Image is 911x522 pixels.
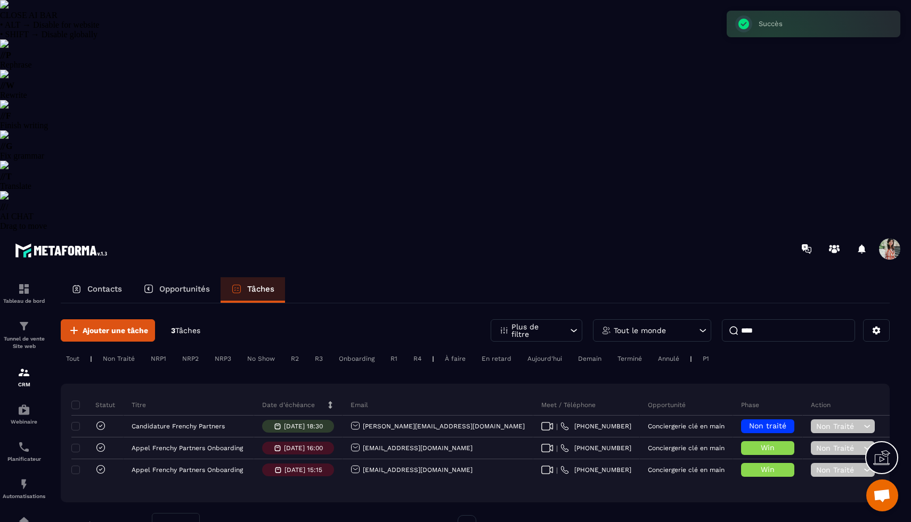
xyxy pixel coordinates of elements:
img: automations [18,478,30,491]
p: | [90,355,92,362]
p: Opportunité [648,401,686,409]
p: [DATE] 15:15 [284,466,322,474]
div: R2 [286,352,304,365]
a: Contacts [61,277,133,303]
span: Non Traité [816,422,861,430]
p: Statut [74,401,115,409]
span: Ajouter une tâche [83,325,148,336]
a: Tâches [221,277,285,303]
p: Appel Frenchy Partners Onboarding [132,466,243,474]
p: 3 [171,326,200,336]
a: [PHONE_NUMBER] [560,444,631,452]
img: formation [18,320,30,333]
span: Win [761,443,775,452]
span: | [556,444,558,452]
img: logo [15,241,111,260]
img: automations [18,403,30,416]
div: NRP2 [177,352,204,365]
div: R3 [310,352,328,365]
p: Tout le monde [614,327,666,334]
p: Opportunités [159,284,210,294]
div: NRP1 [145,352,172,365]
div: R4 [408,352,427,365]
div: No Show [242,352,280,365]
div: En retard [476,352,517,365]
p: Titre [132,401,146,409]
p: Contacts [87,284,122,294]
p: Phase [741,401,759,409]
span: Win [761,465,775,474]
div: Onboarding [334,352,380,365]
img: scheduler [18,441,30,453]
p: Tunnel de vente Site web [3,335,45,350]
a: automationsautomationsWebinaire [3,395,45,433]
div: Annulé [653,352,685,365]
button: Ajouter une tâche [61,319,155,342]
div: Ouvrir le chat [866,479,898,511]
div: Aujourd'hui [522,352,567,365]
p: Planificateur [3,456,45,462]
a: formationformationCRM [3,358,45,395]
a: [PHONE_NUMBER] [560,466,631,474]
p: Conciergerie clé en main [648,466,725,474]
div: Demain [573,352,607,365]
p: Action [811,401,831,409]
div: P1 [697,352,714,365]
p: Plus de filtre [511,323,558,338]
p: Appel Frenchy Partners Onboarding [132,444,243,452]
div: À faire [440,352,471,365]
p: CRM [3,382,45,387]
p: Conciergerie clé en main [648,444,725,452]
p: Email [351,401,368,409]
img: formation [18,283,30,295]
p: Webinaire [3,419,45,425]
span: Non traité [749,421,786,430]
a: Opportunités [133,277,221,303]
span: Non Traité [816,466,861,474]
a: formationformationTunnel de vente Site web [3,312,45,358]
span: | [556,422,558,430]
a: schedulerschedulerPlanificateur [3,433,45,470]
p: Meet / Téléphone [541,401,596,409]
p: [DATE] 16:00 [284,444,323,452]
span: Tâches [175,326,200,335]
div: R1 [385,352,403,365]
a: automationsautomationsAutomatisations [3,470,45,507]
div: Terminé [612,352,647,365]
img: formation [18,366,30,379]
a: [PHONE_NUMBER] [560,422,631,430]
p: Tableau de bord [3,298,45,304]
span: | [556,466,558,474]
div: Non Traité [97,352,140,365]
p: Candidature Frenchy Partners [132,422,225,430]
p: | [432,355,434,362]
div: NRP3 [209,352,237,365]
p: Tâches [247,284,274,294]
span: Non Traité [816,444,861,452]
a: formationformationTableau de bord [3,275,45,312]
p: [DATE] 18:30 [284,422,323,430]
p: | [690,355,692,362]
p: Date d’échéance [262,401,315,409]
p: Conciergerie clé en main [648,422,725,430]
p: Automatisations [3,493,45,499]
div: Tout [61,352,85,365]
